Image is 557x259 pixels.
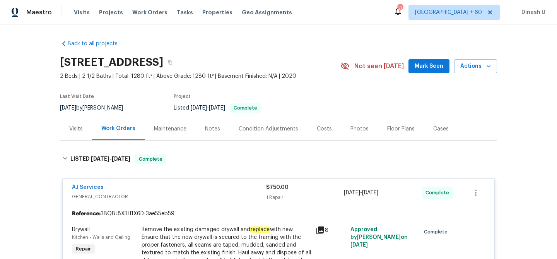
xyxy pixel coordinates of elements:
span: Complete [424,228,451,236]
button: Mark Seen [408,59,449,74]
div: Notes [205,125,220,133]
div: Work Orders [101,125,135,132]
div: Costs [317,125,332,133]
span: Kitchen - Walls and Ceiling [72,235,130,240]
em: replace [250,226,270,233]
a: Back to all projects [60,40,134,48]
span: Projects [99,9,123,16]
span: [DATE] [112,156,130,161]
span: Geo Assignments [242,9,292,16]
button: Actions [454,59,497,74]
span: - [191,105,225,111]
span: - [344,189,378,197]
span: - [91,156,130,161]
div: 1 Repair [266,194,344,201]
span: Last Visit Date [60,94,94,99]
h6: LISTED [70,154,130,164]
span: Repair [73,245,94,253]
b: Reference: [72,210,101,218]
h2: [STREET_ADDRESS] [60,58,163,66]
span: Tasks [177,10,193,15]
span: Actions [460,62,491,71]
span: [DATE] [344,190,360,196]
span: [DATE] [362,190,378,196]
span: Not seen [DATE] [354,62,404,70]
div: LISTED [DATE]-[DATE]Complete [60,147,497,172]
span: GENERAL_CONTRACTOR [72,193,266,201]
div: Maintenance [154,125,186,133]
span: Dinesh U [518,9,545,16]
div: Floor Plans [387,125,415,133]
span: Complete [136,155,166,163]
span: $750.00 [266,185,289,190]
div: Cases [433,125,449,133]
span: [DATE] [91,156,109,161]
span: Project [174,94,191,99]
span: [DATE] [191,105,207,111]
span: Complete [425,189,452,197]
span: Work Orders [132,9,167,16]
a: AJ Services [72,185,104,190]
span: Drywall [72,227,90,232]
span: Visits [74,9,90,16]
div: 8 [316,226,346,235]
div: 571 [397,5,403,12]
div: by [PERSON_NAME] [60,103,132,113]
div: Condition Adjustments [239,125,298,133]
span: Properties [202,9,232,16]
button: Copy Address [163,55,177,69]
span: Mark Seen [415,62,443,71]
span: [DATE] [60,105,76,111]
span: Listed [174,105,261,111]
div: Visits [69,125,83,133]
span: Approved by [PERSON_NAME] on [350,227,408,248]
span: [DATE] [350,242,368,248]
span: [DATE] [209,105,225,111]
span: [GEOGRAPHIC_DATA] + 60 [415,9,482,16]
span: Maestro [26,9,52,16]
div: Photos [350,125,369,133]
span: 2 Beds | 2 1/2 Baths | Total: 1280 ft² | Above Grade: 1280 ft² | Basement Finished: N/A | 2020 [60,72,340,80]
div: 3BQBJ8XRH1X6D-3ae55eb59 [63,207,494,221]
span: Complete [231,106,260,110]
